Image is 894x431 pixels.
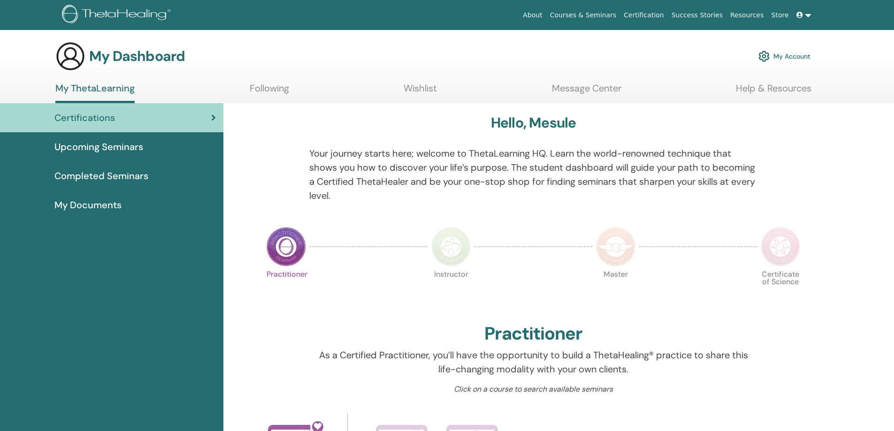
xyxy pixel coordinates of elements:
[267,271,306,310] p: Practitioner
[736,83,811,101] a: Help & Resources
[552,83,621,101] a: Message Center
[491,114,576,131] h3: Hello, Mesule
[546,7,620,24] a: Courses & Seminars
[309,384,757,395] p: Click on a course to search available seminars
[431,271,471,310] p: Instructor
[309,146,757,203] p: Your journey starts here; welcome to ThetaLearning HQ. Learn the world-renowned technique that sh...
[267,227,306,266] img: Practitioner
[431,227,471,266] img: Instructor
[54,140,143,154] span: Upcoming Seminars
[668,7,726,24] a: Success Stories
[55,83,135,103] a: My ThetaLearning
[54,198,122,212] span: My Documents
[55,41,85,71] img: generic-user-icon.jpg
[250,83,289,101] a: Following
[758,48,770,64] img: cog.svg
[761,227,800,266] img: Certificate of Science
[726,7,768,24] a: Resources
[596,227,635,266] img: Master
[54,169,148,183] span: Completed Seminars
[758,46,810,67] a: My Account
[62,5,174,26] img: logo.png
[309,348,757,376] p: As a Certified Practitioner, you’ll have the opportunity to build a ThetaHealing® practice to sha...
[54,111,115,125] span: Certifications
[596,271,635,310] p: Master
[761,271,800,310] p: Certificate of Science
[89,48,185,65] h3: My Dashboard
[768,7,793,24] a: Store
[620,7,667,24] a: Certification
[484,323,582,345] h2: Practitioner
[519,7,546,24] a: About
[404,83,437,101] a: Wishlist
